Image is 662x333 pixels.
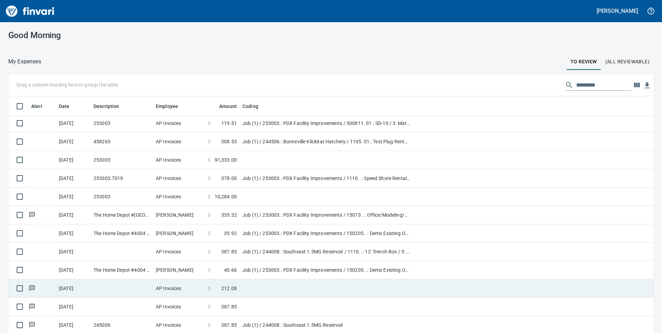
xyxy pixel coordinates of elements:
td: The Home Depot #[GEOGRAPHIC_DATA] [91,206,153,224]
span: Amount [210,102,237,110]
td: The Home Depot #4004 [GEOGRAPHIC_DATA] OR [91,261,153,279]
td: [PERSON_NAME] [153,261,205,279]
span: 387.85 [221,322,237,328]
span: 91,333.00 [215,156,237,163]
td: 253003.7019 [91,169,153,188]
td: [PERSON_NAME] [153,224,205,243]
span: $ [208,156,211,163]
td: [DATE] [56,206,91,224]
td: AP Invoices [153,298,205,316]
span: $ [208,248,211,255]
td: Job (1) / 253003.: PDX Facility Improvements / 150205. .: Demo Existing Ops Trailer / 5: Other [240,261,413,279]
span: Has messages [28,304,36,309]
span: Employee [156,102,178,110]
td: [DATE] [56,298,91,316]
span: Description [93,102,119,110]
span: $ [208,267,211,273]
span: $ [208,322,211,328]
td: AP Invoices [153,188,205,206]
h3: Good Morning [8,30,212,40]
td: Job (1) / 253003.: PDX Facility Improvements / 150205. .: Demo Existing Ops Trailer / 5: Other [240,224,413,243]
span: 387.85 [221,303,237,310]
td: [DATE] [56,224,91,243]
td: AP Invoices [153,169,205,188]
td: The Home Depot #4004 [GEOGRAPHIC_DATA] OR [91,224,153,243]
span: $ [208,175,211,182]
span: $ [208,120,211,127]
button: Download Table [642,80,652,91]
span: Has messages [28,213,36,217]
span: $ [208,211,211,218]
span: Coding [242,102,267,110]
td: [DATE] [56,261,91,279]
td: [DATE] [56,243,91,261]
span: 35.92 [224,230,237,237]
span: Alert [31,102,42,110]
span: 378.00 [221,175,237,182]
span: To Review [571,57,597,66]
button: Choose columns to display [632,80,642,90]
img: Finvari [4,3,56,19]
td: [DATE] [56,151,91,169]
td: AP Invoices [153,133,205,151]
td: [DATE] [56,133,91,151]
span: Date [59,102,70,110]
td: AP Invoices [153,243,205,261]
td: Job (1) / 244008.: Southeast 1.5MG Reservoir / 1110. .: 12' Trench Box / 5: Other [240,243,413,261]
span: Amount [219,102,237,110]
td: AP Invoices [153,114,205,133]
td: Job (1) / 253003.: PDX Facility Improvements / 15073. .: Office/Modeling/DTM / 5: Other [240,206,413,224]
span: 10,284.00 [215,193,237,200]
span: Coding [242,102,258,110]
span: Has messages [28,286,36,290]
span: $ [208,193,211,200]
span: 119.51 [221,120,237,127]
span: $ [208,230,211,237]
span: Description [93,102,128,110]
span: $ [208,303,211,310]
td: Job (1) / 253003.: PDX Facility Improvements / 500811. 01.: SD-10 / 3: Material [240,114,413,133]
td: AP Invoices [153,279,205,298]
span: Has messages [28,323,36,327]
td: [PERSON_NAME] [153,206,205,224]
span: 387.85 [221,248,237,255]
span: $ [208,285,211,292]
td: Job (1) / 244506.: Bonneville Klickitat Hatchery / 1195. 01.: Test Plug Rental / 5: Other [240,133,413,151]
button: [PERSON_NAME] [595,6,640,16]
td: [DATE] [56,169,91,188]
span: 212.08 [221,285,237,292]
span: Date [59,102,79,110]
nav: breadcrumb [8,57,41,66]
td: [DATE] [56,188,91,206]
td: 253003 [91,188,153,206]
p: My Expenses [8,57,41,66]
span: 308.53 [221,138,237,145]
td: 458265 [91,133,153,151]
td: AP Invoices [153,151,205,169]
p: Drag a column heading here to group the table [17,81,118,88]
h5: [PERSON_NAME] [597,7,638,15]
td: 253003 [91,151,153,169]
td: [DATE] [56,114,91,133]
span: 335.32 [221,211,237,218]
span: Alert [31,102,51,110]
span: (All Reviewable) [605,57,650,66]
span: $ [208,138,211,145]
span: 40.66 [224,267,237,273]
td: [DATE] [56,279,91,298]
td: Job (1) / 253003.: PDX Facility Improvements / 1110. .: Speed Shore Rental (ea) / 5: Other [240,169,413,188]
td: 253003 [91,114,153,133]
span: Employee [156,102,187,110]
